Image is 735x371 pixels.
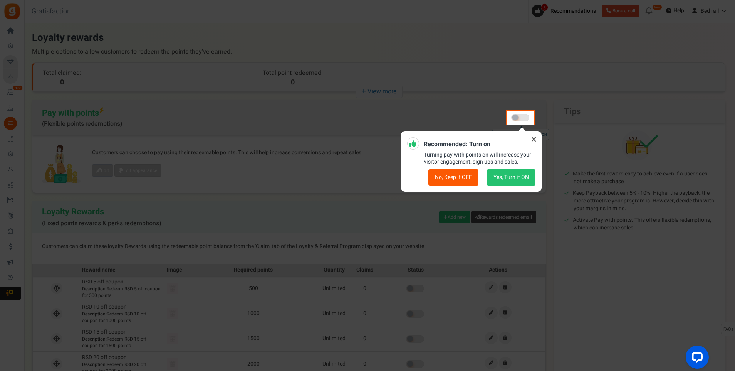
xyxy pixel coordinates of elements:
p: Turning pay with points on will increase your visitor engagement, sign ups and sales. [424,152,535,165]
h5: Recommended: Turn on [424,141,535,148]
button: Yes, Turn it ON [487,169,535,185]
button: No, Keep it OFF [428,169,478,185]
